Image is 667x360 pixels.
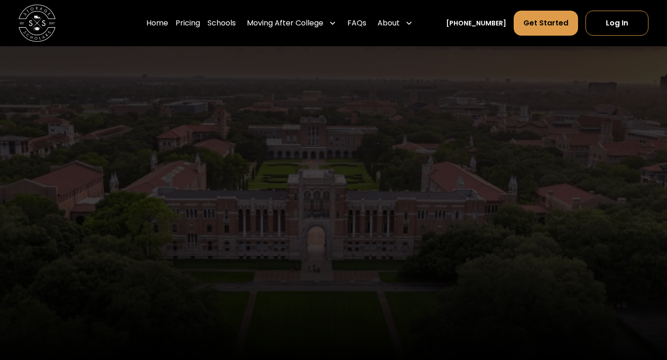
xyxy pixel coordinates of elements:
[19,5,56,42] img: Storage Scholars main logo
[378,18,400,29] div: About
[176,10,200,36] a: Pricing
[208,10,236,36] a: Schools
[514,11,578,36] a: Get Started
[347,10,366,36] a: FAQs
[247,18,323,29] div: Moving After College
[146,10,168,36] a: Home
[585,11,648,36] a: Log In
[446,19,506,28] a: [PHONE_NUMBER]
